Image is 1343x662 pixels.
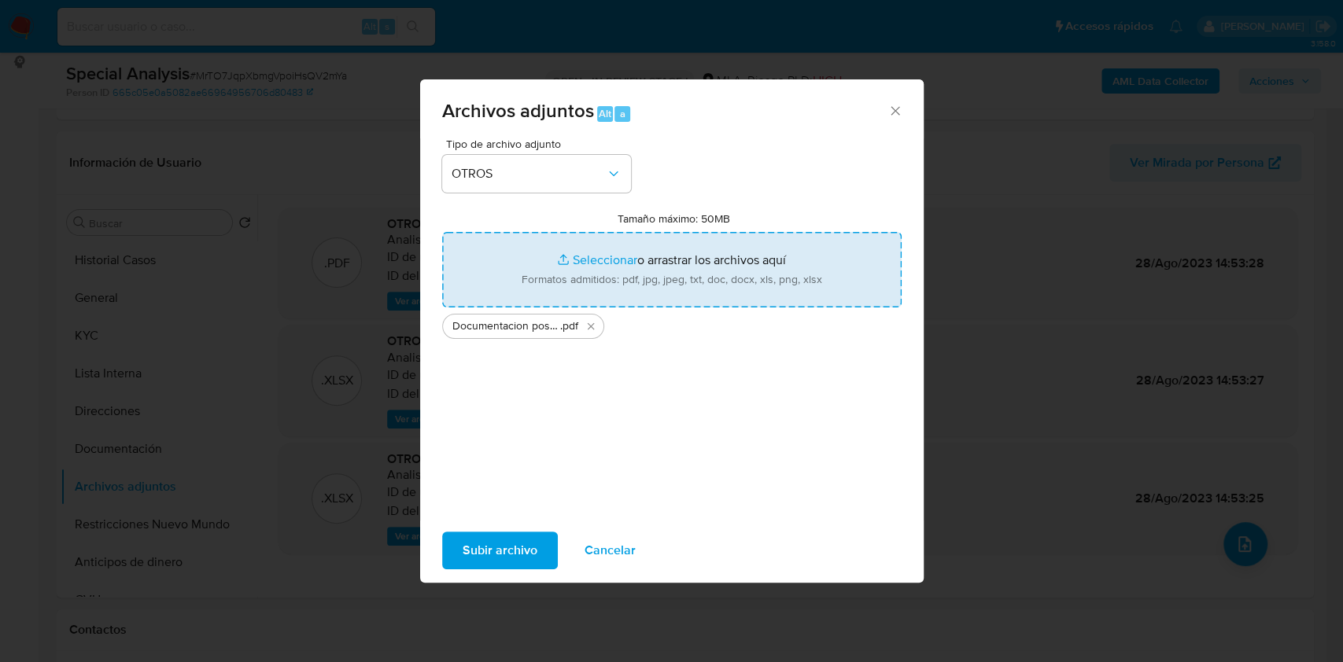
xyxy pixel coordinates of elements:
[446,138,635,149] span: Tipo de archivo adjunto
[620,106,625,121] span: a
[560,318,578,334] span: .pdf
[452,166,606,182] span: OTROS
[463,533,537,568] span: Subir archivo
[581,317,600,336] button: Eliminar Documentacion post bloqueo- Matias Cristin.pdf
[442,97,594,124] span: Archivos adjuntos
[599,106,611,121] span: Alt
[442,155,631,193] button: OTROS
[452,318,560,334] span: Documentacion post bloqueo- [PERSON_NAME]
[564,531,656,569] button: Cancelar
[618,211,730,226] label: Tamaño máximo: 50MB
[887,103,902,117] button: Cerrar
[585,533,636,568] span: Cancelar
[442,531,558,569] button: Subir archivo
[442,307,902,339] ul: Archivos seleccionados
